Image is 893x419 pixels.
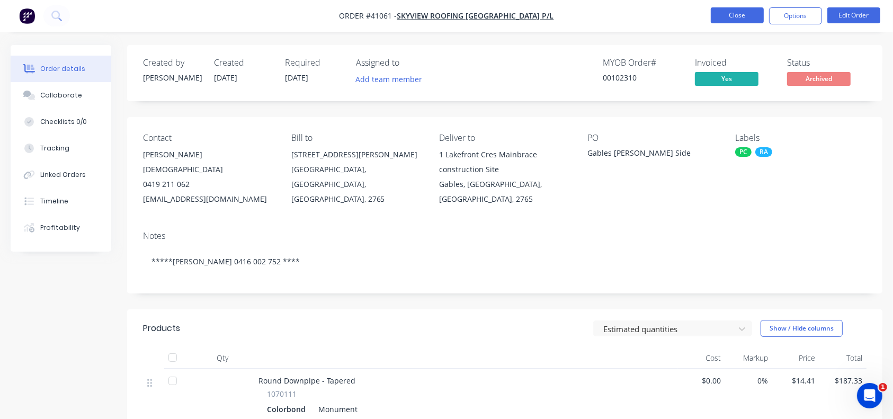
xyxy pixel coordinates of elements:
span: 0% [729,375,768,386]
span: 1 [879,383,887,391]
div: [STREET_ADDRESS][PERSON_NAME] [291,147,423,162]
div: Order details [40,64,85,74]
div: Deliver to [439,133,570,143]
div: Tracking [40,144,69,153]
div: [STREET_ADDRESS][PERSON_NAME][GEOGRAPHIC_DATA], [GEOGRAPHIC_DATA], [GEOGRAPHIC_DATA], 2765 [291,147,423,207]
div: Cost [678,347,725,369]
div: Invoiced [695,58,774,68]
button: Collaborate [11,82,111,109]
div: [GEOGRAPHIC_DATA], [GEOGRAPHIC_DATA], [GEOGRAPHIC_DATA], 2765 [291,162,423,207]
div: Products [143,322,180,335]
button: Profitability [11,215,111,241]
div: PO [587,133,719,143]
span: [DATE] [214,73,237,83]
div: Total [819,347,867,369]
button: Show / Hide columns [761,320,843,337]
div: Created [214,58,272,68]
div: 00102310 [603,72,682,83]
div: [PERSON_NAME] [143,72,201,83]
div: Bill to [291,133,423,143]
div: Notes [143,231,867,241]
div: Created by [143,58,201,68]
span: Order #41061 - [340,11,397,21]
div: Monument [314,402,358,417]
button: Close [711,7,764,23]
div: Price [772,347,819,369]
span: $14.41 [776,375,815,386]
button: Edit Order [827,7,880,23]
div: Qty [191,347,254,369]
div: Colorbond [267,402,310,417]
div: 1 Lakefront Cres Mainbrace construction Site [439,147,570,177]
iframe: Intercom live chat [857,383,882,408]
div: Assigned to [356,58,462,68]
div: Linked Orders [40,170,86,180]
button: Tracking [11,135,111,162]
button: Linked Orders [11,162,111,188]
span: Archived [787,72,851,85]
div: Required [285,58,343,68]
a: SKYVIEW ROOFING [GEOGRAPHIC_DATA] P/L [397,11,554,21]
div: PC [735,147,752,157]
button: Timeline [11,188,111,215]
span: $187.33 [824,375,862,386]
div: Labels [735,133,867,143]
div: 1 Lakefront Cres Mainbrace construction SiteGables, [GEOGRAPHIC_DATA], [GEOGRAPHIC_DATA], 2765 [439,147,570,207]
div: Gables [PERSON_NAME] Side [587,147,719,162]
div: 0419 211 062 [143,177,274,192]
div: Collaborate [40,91,82,100]
button: Add team member [350,72,428,86]
button: Order details [11,56,111,82]
div: [EMAIL_ADDRESS][DOMAIN_NAME] [143,192,274,207]
span: 1070111 [267,388,297,399]
div: [PERSON_NAME][DEMOGRAPHIC_DATA] [143,147,274,177]
div: Checklists 0/0 [40,117,87,127]
div: [PERSON_NAME][DEMOGRAPHIC_DATA]0419 211 062[EMAIL_ADDRESS][DOMAIN_NAME] [143,147,274,207]
img: Factory [19,8,35,24]
button: Options [769,7,822,24]
div: Status [787,58,867,68]
div: MYOB Order # [603,58,682,68]
span: Round Downpipe - Tapered [258,376,355,386]
button: Checklists 0/0 [11,109,111,135]
span: Yes [695,72,758,85]
span: [DATE] [285,73,308,83]
div: Timeline [40,197,68,206]
div: Contact [143,133,274,143]
button: Add team member [356,72,428,86]
span: $0.00 [682,375,721,386]
div: Markup [725,347,772,369]
div: RA [755,147,772,157]
div: Gables, [GEOGRAPHIC_DATA], [GEOGRAPHIC_DATA], 2765 [439,177,570,207]
div: Profitability [40,223,80,233]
